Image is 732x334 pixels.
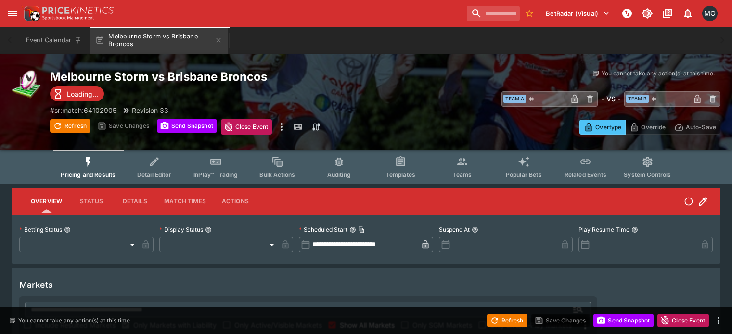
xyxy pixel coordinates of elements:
h6: - VS - [602,94,620,104]
div: Event type filters [53,150,679,184]
p: Revision 33 [132,105,168,115]
p: Copy To Clipboard [50,105,116,115]
button: Details [113,190,156,213]
button: Notifications [679,5,696,22]
button: Melbourne Storm vs Brisbane Broncos [90,27,228,54]
button: Copy To Clipboard [358,226,365,233]
button: Event Calendar [20,27,88,54]
p: You cannot take any action(s) at this time. [602,69,715,78]
button: more [713,315,724,326]
img: PriceKinetics [42,7,114,14]
div: Matt Oliver [702,6,718,21]
button: Overview [23,190,70,213]
p: Auto-Save [686,122,716,132]
button: Display Status [205,226,212,233]
span: InPlay™ Trading [193,171,238,178]
button: Actions [214,190,257,213]
input: search [467,6,520,21]
button: Documentation [659,5,676,22]
button: open drawer [4,5,21,22]
img: Sportsbook Management [42,16,94,20]
img: rugby_league.png [12,69,42,100]
span: Pricing and Results [61,171,116,178]
button: Overtype [579,120,626,135]
div: Start From [579,120,720,135]
button: Select Tenant [540,6,616,21]
p: Play Resume Time [578,225,629,234]
p: Display Status [159,225,203,234]
button: Close Event [657,314,709,327]
button: Auto-Save [670,120,720,135]
button: Override [625,120,670,135]
button: more [276,119,287,135]
button: Refresh [487,314,527,327]
p: Override [641,122,666,132]
span: Bulk Actions [259,171,295,178]
button: Suspend At [472,226,478,233]
p: Suspend At [439,225,470,234]
span: System Controls [624,171,671,178]
button: Play Resume Time [631,226,638,233]
h5: Markets [19,279,53,290]
button: Scheduled StartCopy To Clipboard [349,226,356,233]
button: Betting Status [64,226,71,233]
button: Refresh [50,119,90,133]
span: Team B [626,95,649,103]
button: NOT Connected to PK [618,5,636,22]
button: Open [569,301,587,318]
button: Match Times [156,190,214,213]
span: Popular Bets [506,171,542,178]
p: Betting Status [19,225,62,234]
p: Overtype [595,122,621,132]
button: Status [70,190,113,213]
button: Toggle light/dark mode [639,5,656,22]
span: Related Events [565,171,606,178]
p: Scheduled Start [299,225,347,234]
span: Detail Editor [137,171,171,178]
h2: Copy To Clipboard [50,69,441,84]
button: Close Event [221,119,272,135]
button: Send Snapshot [157,119,217,133]
img: PriceKinetics Logo [21,4,40,23]
span: Team A [503,95,526,103]
button: Send Snapshot [593,314,654,327]
button: Matt Oliver [699,3,720,24]
p: You cannot take any action(s) at this time. [18,316,131,325]
span: Templates [386,171,415,178]
p: Loading... [67,89,98,99]
span: Teams [452,171,472,178]
button: No Bookmarks [522,6,537,21]
span: Auditing [327,171,351,178]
